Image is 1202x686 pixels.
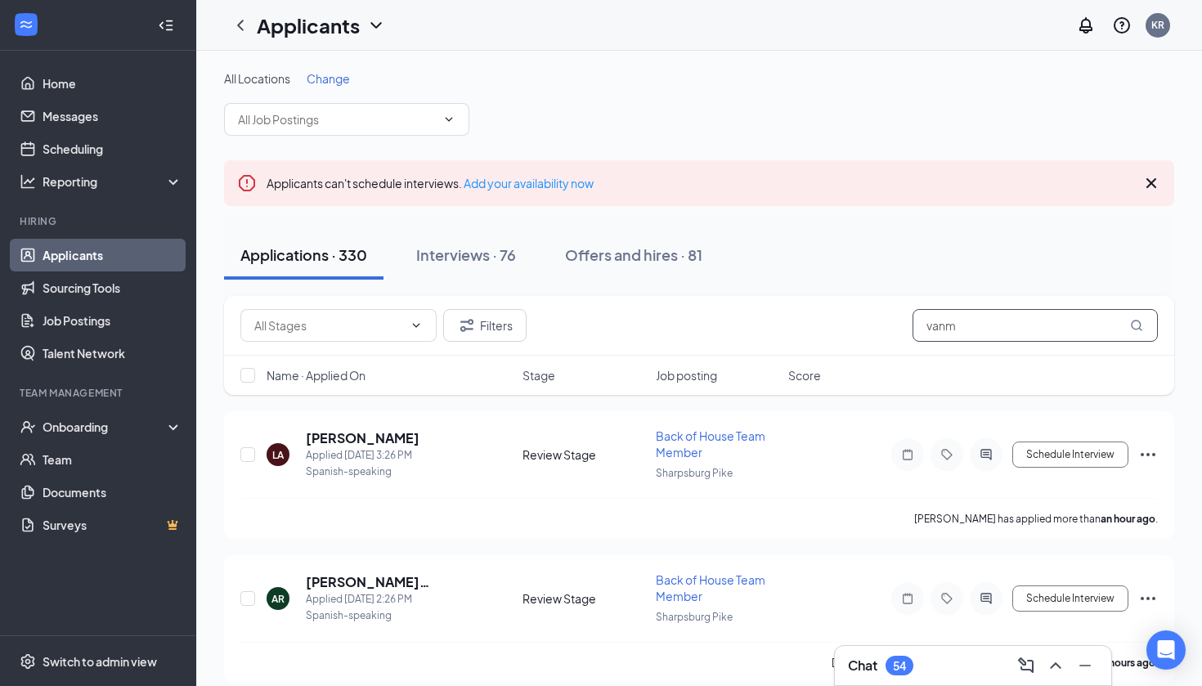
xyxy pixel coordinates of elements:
div: Spanish-speaking [306,464,419,480]
div: 54 [893,659,906,673]
span: Sharpsburg Pike [656,467,733,479]
span: Applicants can't schedule interviews. [267,176,594,191]
b: an hour ago [1101,513,1155,525]
a: Messages [43,100,182,132]
div: Review Stage [523,446,646,463]
span: Change [307,71,350,86]
div: Onboarding [43,419,168,435]
div: Applied [DATE] 3:26 PM [306,447,419,464]
div: Open Intercom Messenger [1146,630,1186,670]
button: Filter Filters [443,309,527,342]
svg: Tag [937,592,957,605]
div: Hiring [20,214,179,228]
button: ComposeMessage [1013,652,1039,679]
input: All Stages [254,316,403,334]
svg: ChevronLeft [231,16,250,35]
span: Back of House Team Member [656,428,765,460]
div: Team Management [20,386,179,400]
a: Applicants [43,239,182,271]
div: Applications · 330 [240,244,367,265]
svg: ChevronDown [366,16,386,35]
svg: Ellipses [1138,445,1158,464]
svg: Settings [20,653,36,670]
button: ChevronUp [1043,652,1069,679]
div: Applied [DATE] 2:26 PM [306,591,478,608]
span: Sharpsburg Pike [656,611,733,623]
a: Talent Network [43,337,182,370]
svg: Filter [457,316,477,335]
svg: ActiveChat [976,448,996,461]
a: Documents [43,476,182,509]
a: Add your availability now [464,176,594,191]
svg: Analysis [20,173,36,190]
div: AR [271,592,285,606]
span: Score [788,367,821,383]
svg: ActiveChat [976,592,996,605]
button: Minimize [1072,652,1098,679]
h1: Applicants [257,11,360,39]
svg: Collapse [158,17,174,34]
div: Interviews · 76 [416,244,516,265]
span: All Locations [224,71,290,86]
button: Schedule Interview [1012,442,1128,468]
p: [PERSON_NAME] has applied more than . [914,512,1158,526]
b: 2 hours ago [1101,657,1155,669]
svg: Notifications [1076,16,1096,35]
svg: Error [237,173,257,193]
a: Job Postings [43,304,182,337]
a: Sourcing Tools [43,271,182,304]
h5: [PERSON_NAME] [306,429,419,447]
svg: Note [898,448,917,461]
a: Home [43,67,182,100]
span: Job posting [656,367,717,383]
span: Name · Applied On [267,367,366,383]
h3: Chat [848,657,877,675]
a: Team [43,443,182,476]
div: Reporting [43,173,183,190]
input: All Job Postings [238,110,436,128]
a: Scheduling [43,132,182,165]
svg: Ellipses [1138,589,1158,608]
svg: ChevronDown [442,113,455,126]
svg: Cross [1141,173,1161,193]
div: Offers and hires · 81 [565,244,702,265]
svg: WorkstreamLogo [18,16,34,33]
input: Search in applications [913,309,1158,342]
div: KR [1151,18,1164,32]
a: SurveysCrown [43,509,182,541]
div: Switch to admin view [43,653,157,670]
button: Schedule Interview [1012,585,1128,612]
svg: QuestionInfo [1112,16,1132,35]
svg: ComposeMessage [1016,656,1036,675]
svg: Minimize [1075,656,1095,675]
h5: [PERSON_NAME] [PERSON_NAME] [306,573,478,591]
svg: ChevronDown [410,319,423,332]
div: Review Stage [523,590,646,607]
span: Back of House Team Member [656,572,765,603]
svg: MagnifyingGlass [1130,319,1143,332]
span: Stage [523,367,555,383]
div: LA [272,448,284,462]
p: [PERSON_NAME] [PERSON_NAME] has applied more than . [832,656,1158,670]
svg: ChevronUp [1046,656,1065,675]
svg: Tag [937,448,957,461]
svg: Note [898,592,917,605]
svg: UserCheck [20,419,36,435]
div: Spanish-speaking [306,608,478,624]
